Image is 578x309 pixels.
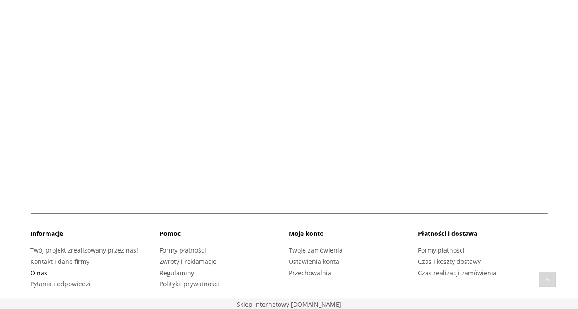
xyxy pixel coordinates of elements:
a: Ustawienia konta [289,258,340,266]
li: Płatności i dostawa [418,230,548,245]
li: Informacje [31,230,160,245]
a: Polityka prywatności [160,280,220,288]
a: Kontakt i dane firmy [31,258,90,266]
a: O nas [31,269,48,277]
li: Moje konto [289,230,418,245]
a: Formy płatności [160,246,206,255]
a: Formy płatności [418,246,465,255]
a: Zwroty i reklamacje [160,258,217,266]
a: Twój projekt zrealizowany przez nas! [31,246,138,255]
a: Czas i koszty dostawy [418,258,481,266]
li: Pomoc [160,230,289,245]
a: Sklep stworzony na platformie Shoper. Przejdź do strony shoper.pl - otwiera się w nowej karcie [237,301,341,309]
a: Twoje zamówienia [289,246,343,255]
a: Pytania i odpowiedzi [31,280,91,288]
a: Regulaminy [160,269,195,277]
a: Czas realizacji zamówienia [418,269,497,277]
a: Przechowalnia [289,269,332,277]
